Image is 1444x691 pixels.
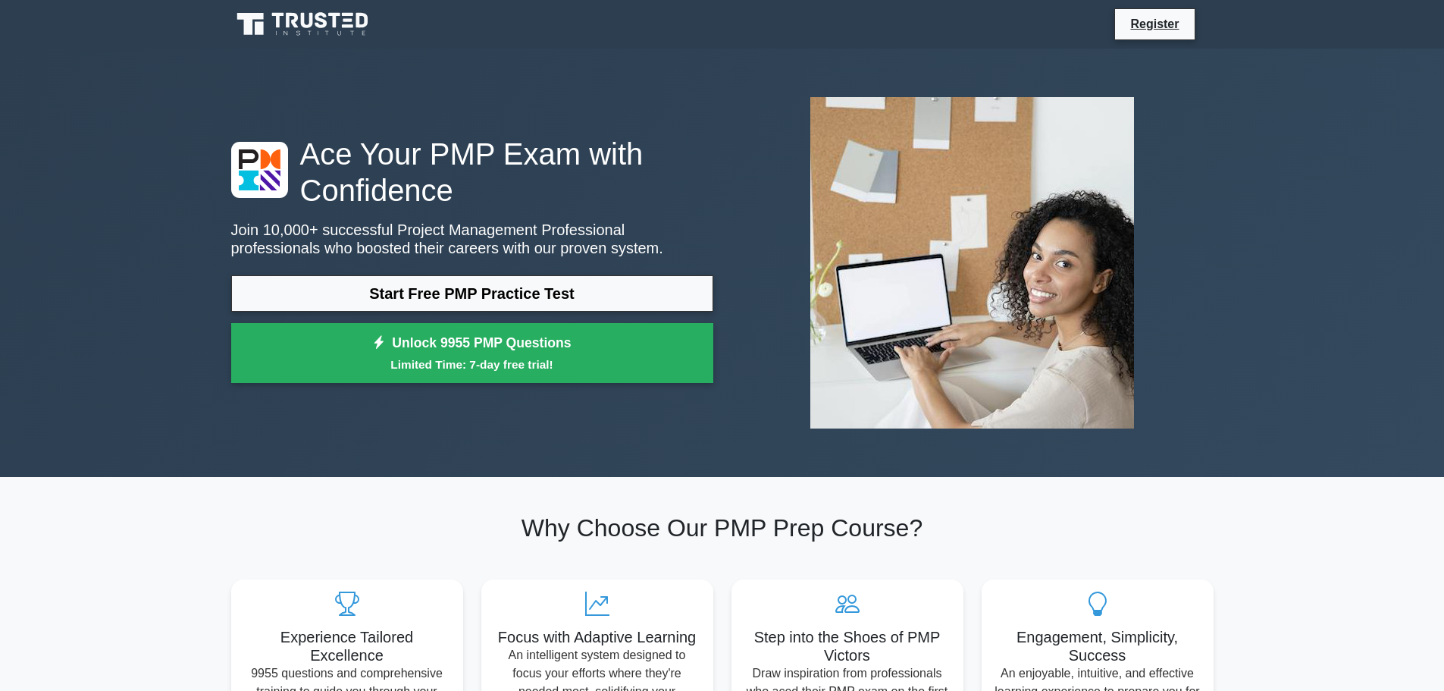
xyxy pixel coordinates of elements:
h5: Step into the Shoes of PMP Victors [744,628,951,664]
h5: Focus with Adaptive Learning [493,628,701,646]
p: Join 10,000+ successful Project Management Professional professionals who boosted their careers w... [231,221,713,257]
small: Limited Time: 7-day free trial! [250,356,694,373]
a: Start Free PMP Practice Test [231,275,713,312]
h2: Why Choose Our PMP Prep Course? [231,514,1214,542]
a: Register [1121,14,1188,33]
h5: Experience Tailored Excellence [243,628,451,664]
h1: Ace Your PMP Exam with Confidence [231,136,713,209]
h5: Engagement, Simplicity, Success [994,628,1201,664]
a: Unlock 9955 PMP QuestionsLimited Time: 7-day free trial! [231,323,713,384]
